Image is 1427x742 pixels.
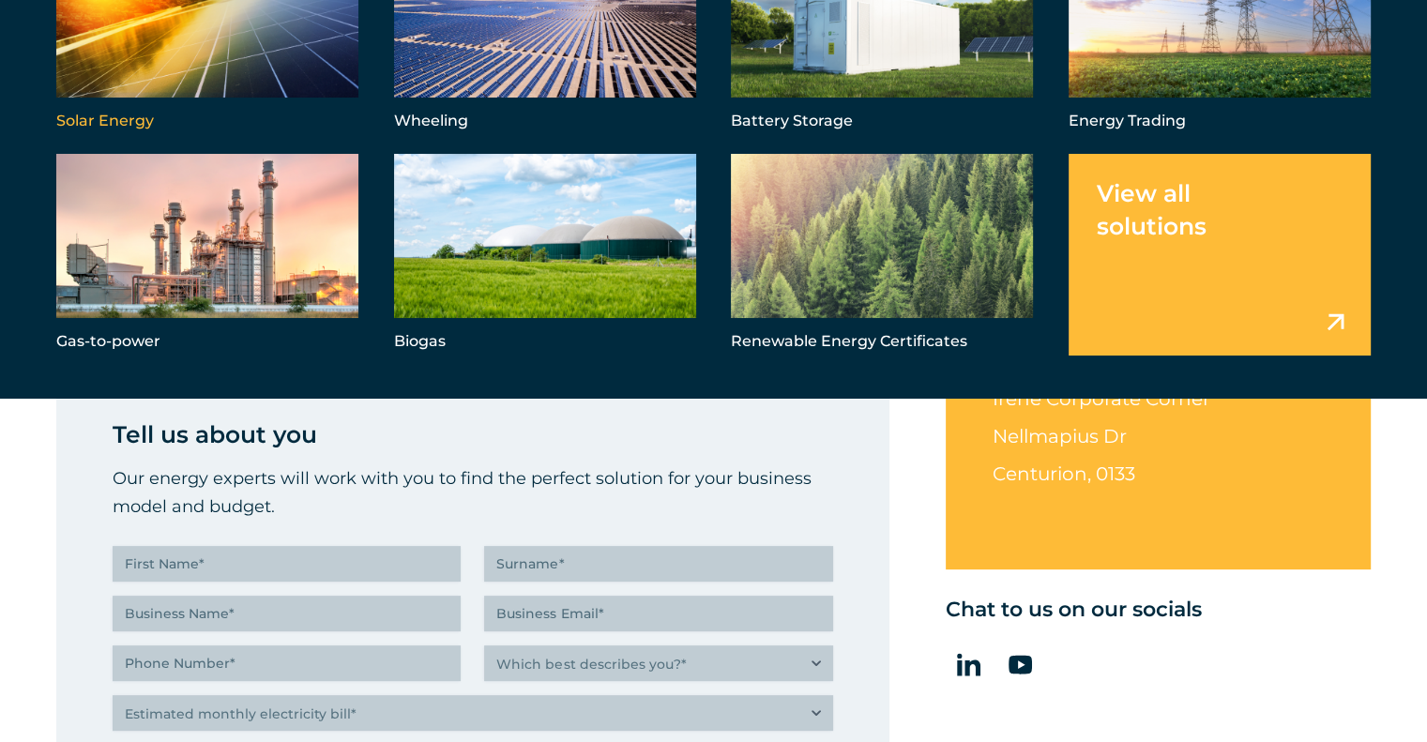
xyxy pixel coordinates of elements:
input: Phone Number* [113,645,461,681]
input: Business Email* [484,596,832,631]
h5: Chat to us on our socials [946,598,1371,622]
input: Business Name* [113,596,461,631]
span: Centurion, 0133 [993,462,1135,485]
span: Nellmapius Dr [993,425,1127,447]
input: Surname* [484,546,832,582]
p: Tell us about you [113,416,833,453]
input: First Name* [113,546,461,582]
span: Irene Corporate Corner [993,387,1210,410]
a: View all solutions [1069,154,1371,356]
p: Our energy experts will work with you to find the perfect solution for your business model and bu... [113,464,833,521]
